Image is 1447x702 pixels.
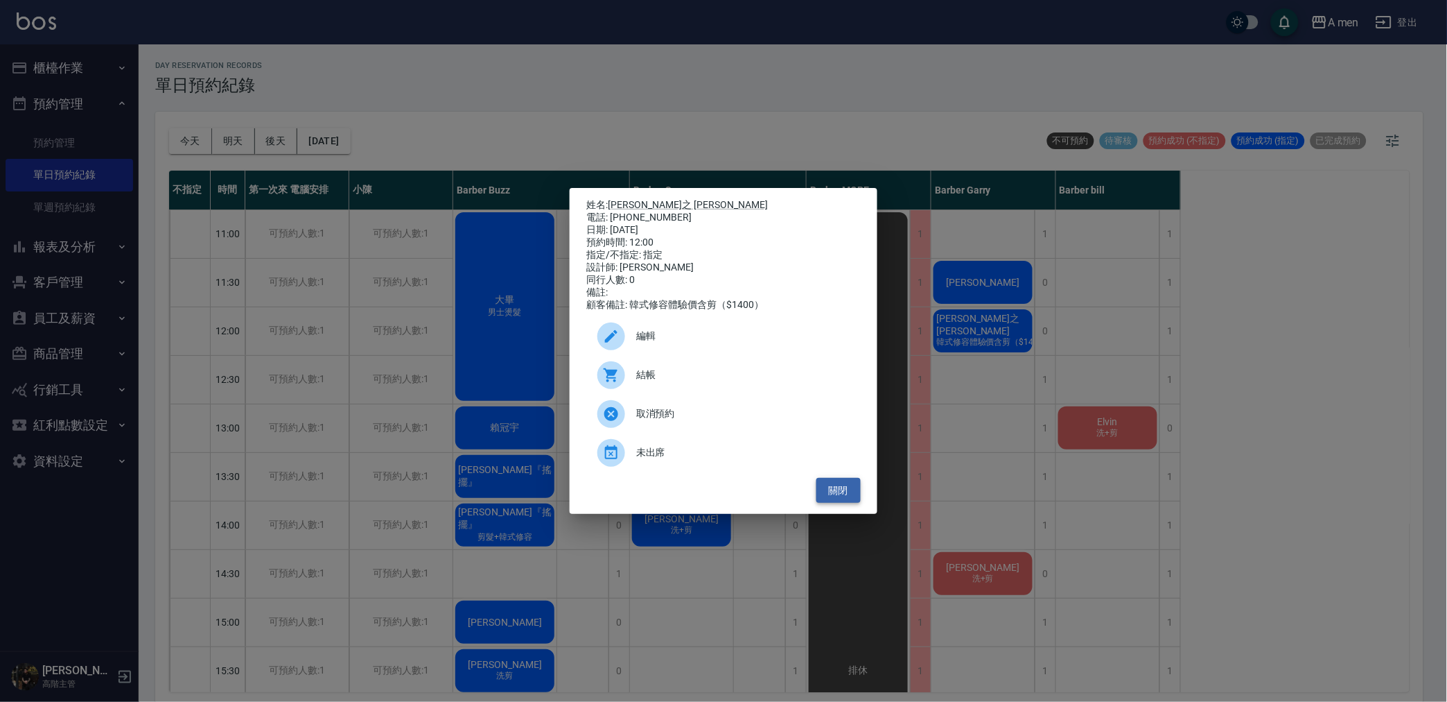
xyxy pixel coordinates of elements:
div: 同行人數: 0 [586,274,861,286]
div: 編輯 [586,317,861,356]
span: 編輯 [636,329,850,343]
div: 取消預約 [586,395,861,434]
span: 取消預約 [636,406,850,421]
span: 結帳 [636,368,850,382]
div: 日期: [DATE] [586,224,861,237]
div: 顧客備註: 韓式修容體驗價含剪（$1400） [586,299,861,311]
div: 指定/不指定: 指定 [586,249,861,262]
a: [PERSON_NAME]之 [PERSON_NAME] [608,199,768,210]
div: 設計師: [PERSON_NAME] [586,262,861,274]
p: 姓名: [586,199,861,212]
div: 未出席 [586,434,861,472]
div: 電話: [PHONE_NUMBER] [586,212,861,224]
div: 備註: [586,286,861,299]
div: 預約時間: 12:00 [586,237,861,249]
button: 關閉 [816,478,861,504]
a: 結帳 [586,356,861,395]
span: 未出席 [636,445,850,460]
